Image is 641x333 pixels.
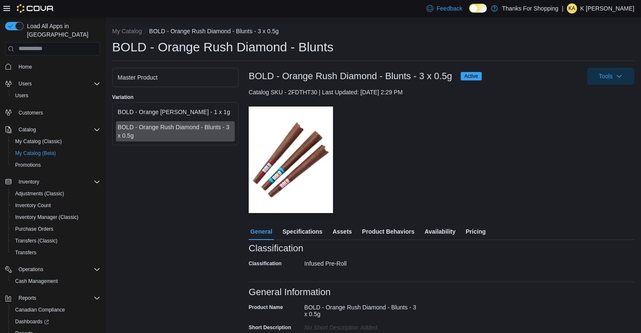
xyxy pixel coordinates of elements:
[12,189,100,199] span: Adjustments (Classic)
[12,317,52,327] a: Dashboards
[12,305,100,315] span: Canadian Compliance
[19,64,32,70] span: Home
[8,159,104,171] button: Promotions
[8,200,104,211] button: Inventory Count
[112,28,142,35] button: My Catalog
[17,4,54,13] img: Cova
[8,90,104,101] button: Users
[149,28,279,35] button: BOLD - Orange Rush Diamond - Blunts - 3 x 0.5g
[15,92,28,99] span: Users
[12,148,59,158] a: My Catalog (Beta)
[15,177,100,187] span: Inventory
[2,107,104,119] button: Customers
[15,278,58,285] span: Cash Management
[15,108,46,118] a: Customers
[304,301,417,317] div: BOLD - Orange Rush Diamond - Blunts - 3 x 0.5g
[15,162,41,168] span: Promotions
[15,226,54,232] span: Purchase Orders
[8,275,104,287] button: Cash Management
[8,147,104,159] button: My Catalog (Beta)
[8,247,104,258] button: Transfers
[2,124,104,136] button: Catalog
[569,3,575,13] span: KA
[8,304,104,316] button: Canadian Compliance
[15,190,64,197] span: Adjustments (Classic)
[469,4,487,13] input: Dark Mode
[2,61,104,73] button: Home
[112,39,333,56] h1: BOLD - Orange Rush Diamond - Blunts
[19,178,39,185] span: Inventory
[15,214,78,221] span: Inventory Manager (Classic)
[24,22,100,39] span: Load All Apps in [GEOGRAPHIC_DATA]
[249,287,330,297] h3: General Information
[12,224,57,234] a: Purchase Orders
[502,3,558,13] p: Thanks For Shopping
[567,3,577,13] div: K Atlee-Raymond
[15,264,47,274] button: Operations
[587,68,634,85] button: Tools
[12,276,61,286] a: Cash Management
[12,276,100,286] span: Cash Management
[118,108,233,116] div: BOLD - Orange [PERSON_NAME] - 1 x 1g
[2,292,104,304] button: Reports
[12,212,100,222] span: Inventory Manager (Classic)
[12,189,67,199] a: Adjustments (Classic)
[2,176,104,188] button: Inventory
[15,293,40,303] button: Reports
[19,80,32,87] span: Users
[12,160,100,170] span: Promotions
[112,27,634,37] nav: An example of EuiBreadcrumbs
[15,138,62,145] span: My Catalog (Classic)
[118,123,233,140] div: BOLD - Orange Rush Diamond - Blunts - 3 x 0.5g
[2,78,104,90] button: Users
[12,91,100,101] span: Users
[15,249,36,256] span: Transfers
[304,257,417,267] div: Infused Pre-Roll
[12,136,65,147] a: My Catalog (Classic)
[15,306,65,313] span: Canadian Compliance
[8,223,104,235] button: Purchase Orders
[15,237,57,244] span: Transfers (Classic)
[12,148,100,158] span: My Catalog (Beta)
[15,79,35,89] button: Users
[250,223,272,240] span: General
[599,72,613,80] span: Tools
[19,126,36,133] span: Catalog
[8,136,104,147] button: My Catalog (Classic)
[249,304,283,311] label: Product Name
[15,264,100,274] span: Operations
[12,160,44,170] a: Promotions
[15,107,100,118] span: Customers
[8,188,104,200] button: Adjustments (Classic)
[15,125,100,135] span: Catalog
[12,136,100,147] span: My Catalog (Classic)
[12,236,61,246] a: Transfers (Classic)
[15,318,49,325] span: Dashboards
[12,200,100,210] span: Inventory Count
[249,324,291,331] label: Short Description
[12,248,40,258] a: Transfers
[249,260,282,267] label: Classification
[15,61,100,72] span: Home
[15,150,56,157] span: My Catalog (Beta)
[19,266,43,273] span: Operations
[19,295,36,301] span: Reports
[15,202,51,209] span: Inventory Count
[304,321,417,331] div: No Short Description added
[15,293,100,303] span: Reports
[2,264,104,275] button: Operations
[112,94,134,101] label: Variation
[12,236,100,246] span: Transfers (Classic)
[249,243,303,253] h3: Classification
[8,211,104,223] button: Inventory Manager (Classic)
[562,3,563,13] p: |
[362,223,414,240] span: Product Behaviors
[282,223,322,240] span: Specifications
[12,305,68,315] a: Canadian Compliance
[8,235,104,247] button: Transfers (Classic)
[580,3,634,13] p: K [PERSON_NAME]
[466,223,485,240] span: Pricing
[464,72,478,80] span: Active
[249,71,452,81] h3: BOLD - Orange Rush Diamond - Blunts - 3 x 0.5g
